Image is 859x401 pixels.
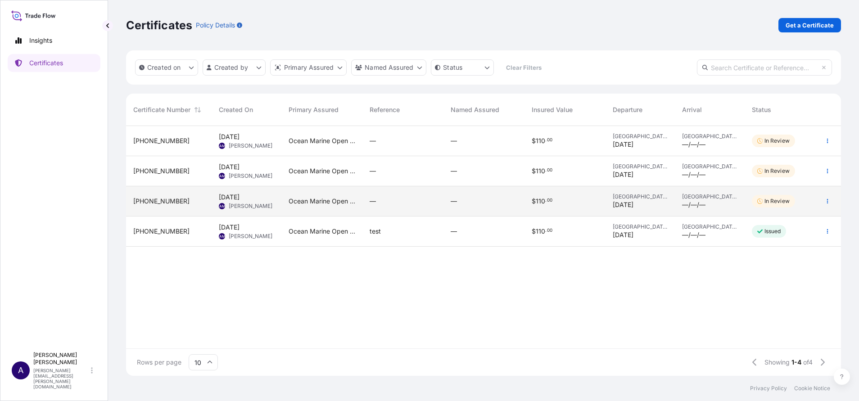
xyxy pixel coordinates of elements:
span: 00 [547,139,552,142]
span: [GEOGRAPHIC_DATA] [682,163,737,170]
span: [PHONE_NUMBER] [133,136,190,145]
span: Departure [613,105,642,114]
span: . [545,199,547,202]
span: [DATE] [613,230,633,239]
p: [PERSON_NAME][EMAIL_ADDRESS][PERSON_NAME][DOMAIN_NAME] [33,368,89,389]
span: —/—/— [682,200,705,209]
span: 110 [536,138,545,144]
p: Created by [214,63,249,72]
p: Clear Filters [506,63,542,72]
button: distributor Filter options [270,59,347,76]
span: [GEOGRAPHIC_DATA] [682,223,737,230]
p: Certificates [29,59,63,68]
span: [DATE] [613,140,633,149]
button: cargoOwner Filter options [351,59,426,76]
p: In Review [764,137,790,144]
span: Created On [219,105,253,114]
span: Ocean Marine Open Cargo Policy [289,167,355,176]
span: — [370,136,376,145]
span: — [451,167,457,176]
span: [PHONE_NUMBER] [133,197,190,206]
span: A [18,366,23,375]
span: [GEOGRAPHIC_DATA] [613,223,668,230]
p: [PERSON_NAME] [PERSON_NAME] [33,351,89,366]
span: — [451,136,457,145]
button: certificateStatus Filter options [431,59,494,76]
span: Showing [764,358,790,367]
span: [PHONE_NUMBER] [133,167,190,176]
span: Ocean Marine Open Cargo Policy [289,227,355,236]
a: Cookie Notice [794,385,830,392]
span: Reference [370,105,400,114]
span: [GEOGRAPHIC_DATA] [613,133,668,140]
p: Status [443,63,462,72]
span: 110 [536,228,545,234]
span: [DATE] [613,170,633,179]
span: 00 [547,229,552,232]
a: Privacy Policy [750,385,787,392]
button: createdBy Filter options [203,59,266,76]
a: Certificates [8,54,100,72]
span: . [545,229,547,232]
span: 110 [536,168,545,174]
span: AM [219,141,225,150]
span: test [370,227,381,236]
span: — [451,227,457,236]
span: [PERSON_NAME] [229,233,272,240]
span: . [545,169,547,172]
span: — [370,167,376,176]
span: Status [752,105,771,114]
span: Insured Value [532,105,573,114]
span: —/—/— [682,170,705,179]
span: Ocean Marine Open Cargo Policy [289,136,355,145]
p: Named Assured [365,63,413,72]
span: AM [219,171,225,180]
span: —/—/— [682,230,705,239]
span: [GEOGRAPHIC_DATA] [682,133,737,140]
span: [DATE] [219,162,240,171]
span: [GEOGRAPHIC_DATA] [682,193,737,200]
span: Arrival [682,105,702,114]
button: Sort [192,104,203,115]
span: — [451,197,457,206]
span: 110 [536,198,545,204]
span: 00 [547,169,552,172]
p: Insights [29,36,52,45]
p: In Review [764,198,790,205]
span: [GEOGRAPHIC_DATA] [613,193,668,200]
p: Primary Assured [284,63,334,72]
span: AM [219,202,225,211]
span: $ [532,168,536,174]
span: [PERSON_NAME] [229,172,272,180]
span: [DATE] [613,200,633,209]
span: [GEOGRAPHIC_DATA] [613,163,668,170]
span: [DATE] [219,132,240,141]
p: Get a Certificate [786,21,834,30]
p: In Review [764,167,790,175]
span: 00 [547,199,552,202]
span: $ [532,198,536,204]
span: [PHONE_NUMBER] [133,227,190,236]
p: Issued [764,228,781,235]
span: Rows per page [137,358,181,367]
span: 1-4 [791,358,801,367]
span: [DATE] [219,223,240,232]
span: AM [219,232,225,241]
span: $ [532,138,536,144]
span: [PERSON_NAME] [229,203,272,210]
p: Created on [147,63,181,72]
a: Get a Certificate [778,18,841,32]
span: Named Assured [451,105,499,114]
span: Primary Assured [289,105,339,114]
span: Ocean Marine Open Cargo Policy [289,197,355,206]
span: of 4 [803,358,813,367]
span: Certificate Number [133,105,190,114]
button: createdOn Filter options [135,59,198,76]
p: Certificates [126,18,192,32]
a: Insights [8,32,100,50]
input: Search Certificate or Reference... [697,59,832,76]
span: —/—/— [682,140,705,149]
span: [PERSON_NAME] [229,142,272,149]
span: — [370,197,376,206]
